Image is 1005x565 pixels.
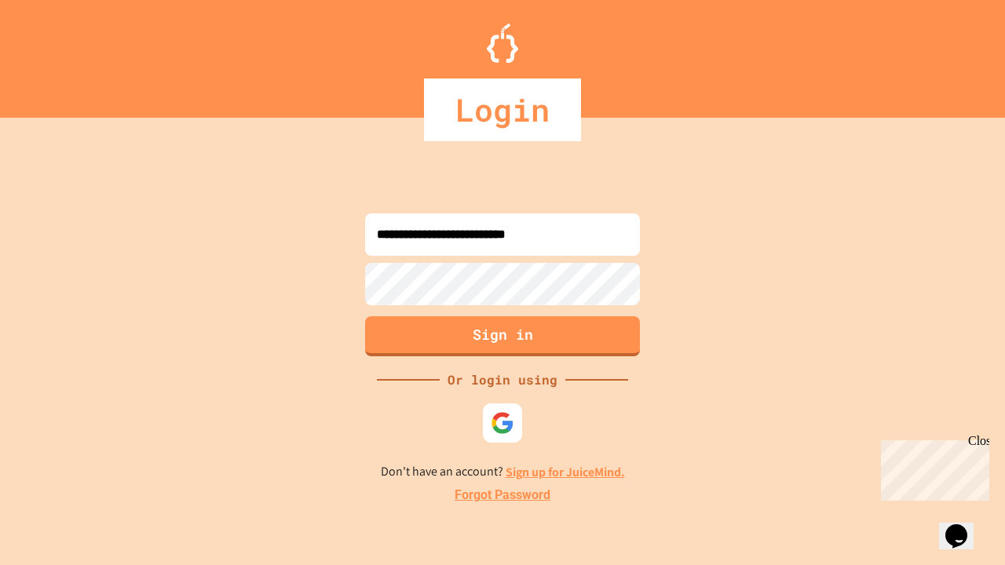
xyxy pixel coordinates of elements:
[506,464,625,480] a: Sign up for JuiceMind.
[487,24,518,63] img: Logo.svg
[381,462,625,482] p: Don't have an account?
[424,78,581,141] div: Login
[6,6,108,100] div: Chat with us now!Close
[491,411,514,435] img: google-icon.svg
[455,486,550,505] a: Forgot Password
[939,502,989,549] iframe: chat widget
[365,316,640,356] button: Sign in
[440,370,565,389] div: Or login using
[875,434,989,501] iframe: chat widget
